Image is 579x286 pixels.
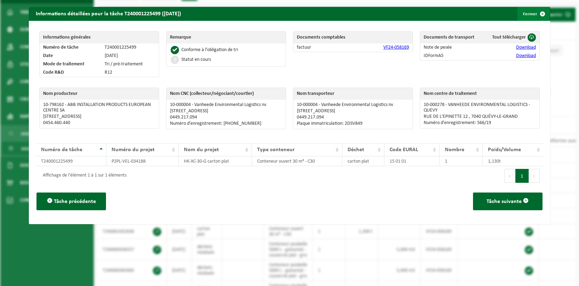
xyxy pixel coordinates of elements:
[342,156,384,166] td: carton plat
[383,45,409,50] a: VF24-058169
[488,147,521,153] span: Poids/Volume
[390,147,418,153] span: Code EURAL
[40,52,101,60] td: Date
[293,88,413,100] th: Nom transporteur
[424,102,536,113] p: 10-000278 - VANHEEDE ENVIRONMENTAL LOGISTICS - QUEVY
[424,114,536,120] p: RUE DE L'EPINETTE 12 , 7040 QUÉVY-LE-GRAND
[516,53,536,58] a: Download
[297,115,409,120] p: 0449.217.094
[179,156,252,166] td: HK-XC-30-G carton plat
[424,120,536,126] p: Numéro d’enregistrement: 566/19
[170,102,282,108] p: 10-000004 - Vanheede Environmental Logistics nv
[297,102,409,108] p: 10-000004 - Vanheede Environmental Logistics nv
[170,108,282,114] p: [STREET_ADDRESS]
[36,193,106,210] button: Tâche précédente
[504,169,515,183] button: Previous
[43,114,155,120] p: [STREET_ADDRESS]
[297,121,409,126] p: Plaque immatriculation: 2DSV849
[40,88,159,100] th: Nom producteur
[40,43,101,52] td: Numéro de tâche
[41,147,82,153] span: Numéro de tâche
[170,115,282,120] p: 0449.217.094
[40,68,101,77] td: Code R&D
[348,147,364,153] span: Déchet
[101,52,159,60] td: [DATE]
[492,35,526,40] span: Tout télécharger
[101,60,159,68] td: Tri / pré-traitement
[487,199,522,204] span: Tâche suivante
[515,169,529,183] button: 1
[184,147,219,153] span: Nom du projet
[181,57,211,62] div: Statut en cours
[252,156,343,166] td: Conteneur ouvert 30 m³ - C30
[257,147,295,153] span: Type conteneur
[517,7,549,21] button: Fermer
[293,43,340,52] td: factuur
[420,43,483,52] td: Note de pesée
[293,32,413,43] th: Documents comptables
[112,147,155,153] span: Numéro du projet
[420,32,483,43] th: Documents de transport
[166,32,286,43] th: Remarque
[440,156,483,166] td: 1
[384,156,440,166] td: 15 01 01
[516,45,536,50] a: Download
[101,68,159,77] td: R12
[181,48,238,52] div: Conforme à l’obligation de tri
[473,193,543,210] button: Tâche suivante
[101,43,159,52] td: T240001225499
[29,7,188,20] h2: Informations détaillées pour la tâche T240001225499 ([DATE])
[106,156,179,166] td: P2PL-VEL-034188
[39,170,127,182] div: Affichage de l'élément 1 à 1 sur 1 éléments
[43,120,155,126] p: 0454.460.440
[445,147,464,153] span: Nombre
[54,199,96,204] span: Tâche précédente
[420,88,539,100] th: Nom centre de traitement
[420,52,483,60] td: IDFormA5
[43,102,155,113] p: 10-798162 - ABB INSTALLATION PRODUCTS EUROPEAN CENTRE SA
[36,156,106,166] td: T240001225499
[483,156,543,166] td: 1,130t
[166,88,286,100] th: Nom CNC (collecteur/négociant/courtier)
[297,108,409,114] p: [STREET_ADDRESS]
[40,32,159,43] th: Informations générales
[529,169,540,183] button: Next
[170,121,282,126] p: Numéro d’enregistrement: [PHONE_NUMBER]
[40,60,101,68] td: Mode de traitement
